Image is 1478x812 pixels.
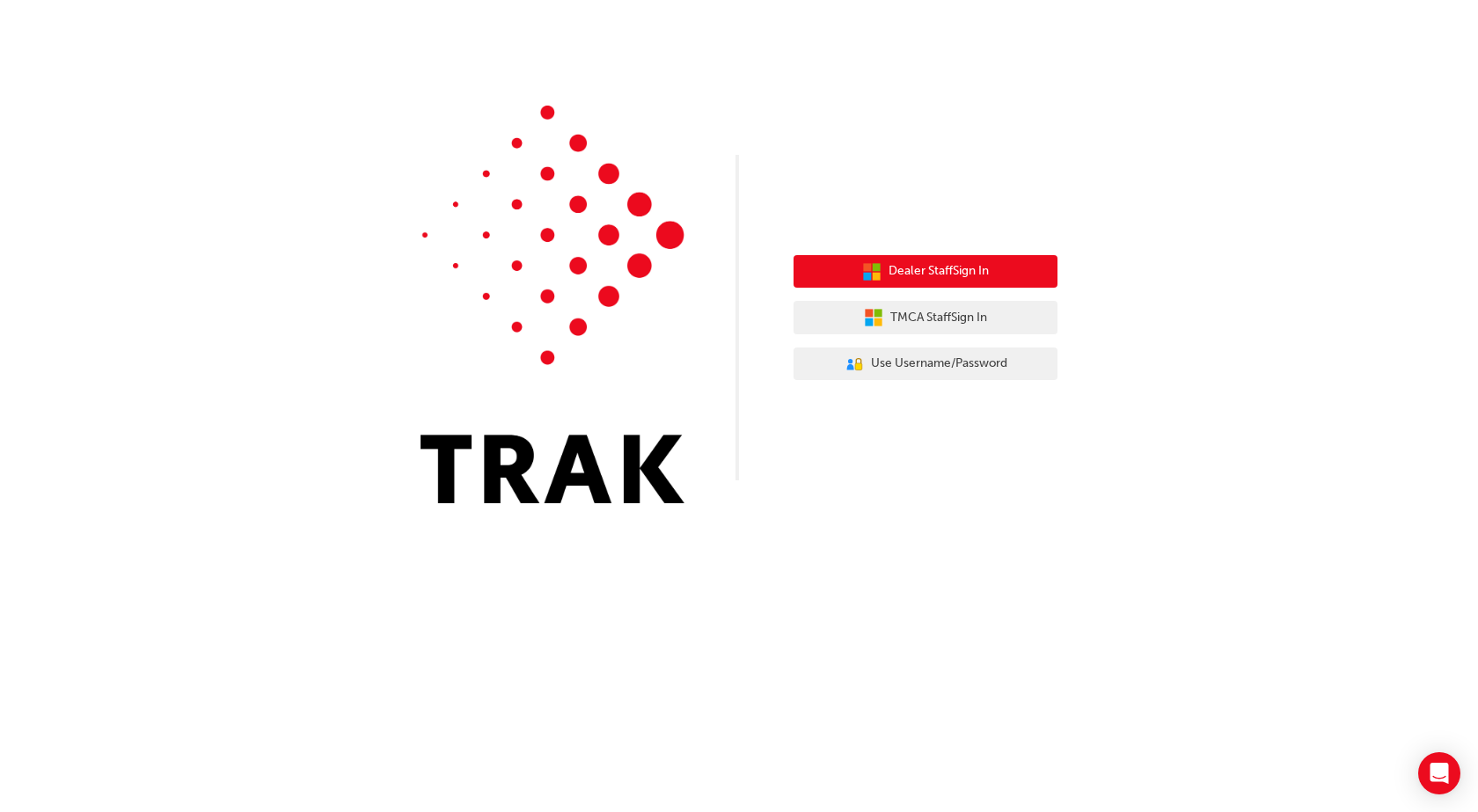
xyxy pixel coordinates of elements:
button: TMCA StaffSign In [794,301,1057,334]
img: Trak [421,106,684,503]
div: Open Intercom Messenger [1418,752,1460,794]
button: Dealer StaffSign In [794,255,1057,289]
button: Use Username/Password [794,347,1057,381]
span: Use Username/Password [871,354,1007,374]
span: TMCA Staff Sign In [890,308,987,328]
span: Dealer Staff Sign In [889,261,989,282]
